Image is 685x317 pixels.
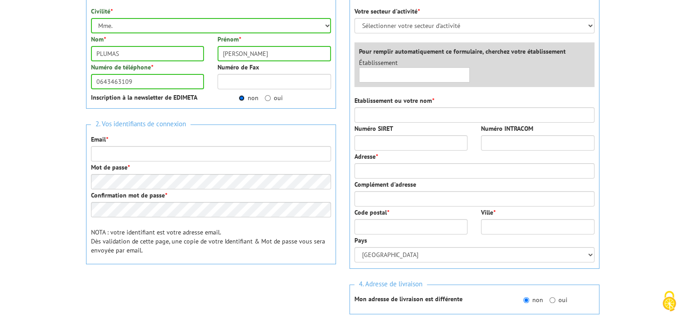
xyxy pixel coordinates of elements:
label: Complément d'adresse [354,180,416,189]
label: Etablissement ou votre nom [354,96,434,105]
strong: Mon adresse de livraison est différente [354,295,463,303]
input: oui [549,297,555,303]
label: Numéro de Fax [218,63,259,72]
input: non [239,95,245,101]
label: non [239,93,259,102]
p: NOTA : votre identifiant est votre adresse email. Dès validation de cette page, une copie de votr... [91,228,331,255]
input: non [523,297,529,303]
iframe: reCAPTCHA [86,280,223,315]
label: Code postal [354,208,389,217]
span: 4. Adresse de livraison [354,278,427,290]
label: oui [265,93,283,102]
label: Confirmation mot de passe [91,191,167,200]
label: Pour remplir automatiquement ce formulaire, cherchez votre établissement [359,47,566,56]
label: Pays [354,236,367,245]
label: Votre secteur d'activité [354,7,420,16]
label: Adresse [354,152,378,161]
strong: Inscription à la newsletter de EDIMETA [91,93,197,101]
div: Mots-clés [112,53,138,59]
label: Prénom [218,35,241,44]
label: Email [91,135,108,144]
img: logo_orange.svg [14,14,22,22]
label: non [523,295,543,304]
img: website_grey.svg [14,23,22,31]
div: v 4.0.25 [25,14,44,22]
label: Numéro INTRACOM [481,124,533,133]
label: oui [549,295,567,304]
img: Cookies (fenêtre modale) [658,290,680,312]
label: Numéro de téléphone [91,63,153,72]
label: Ville [481,208,495,217]
div: Établissement [352,58,477,83]
label: Nom [91,35,106,44]
label: Mot de passe [91,163,130,172]
img: tab_domain_overview_orange.svg [36,52,44,60]
input: oui [265,95,271,101]
div: Domaine [46,53,69,59]
span: 2. Vos identifiants de connexion [91,118,191,130]
div: Domaine: [DOMAIN_NAME] [23,23,102,31]
label: Numéro SIRET [354,124,393,133]
label: Civilité [91,7,113,16]
button: Cookies (fenêtre modale) [653,286,685,317]
img: tab_keywords_by_traffic_grey.svg [102,52,109,60]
